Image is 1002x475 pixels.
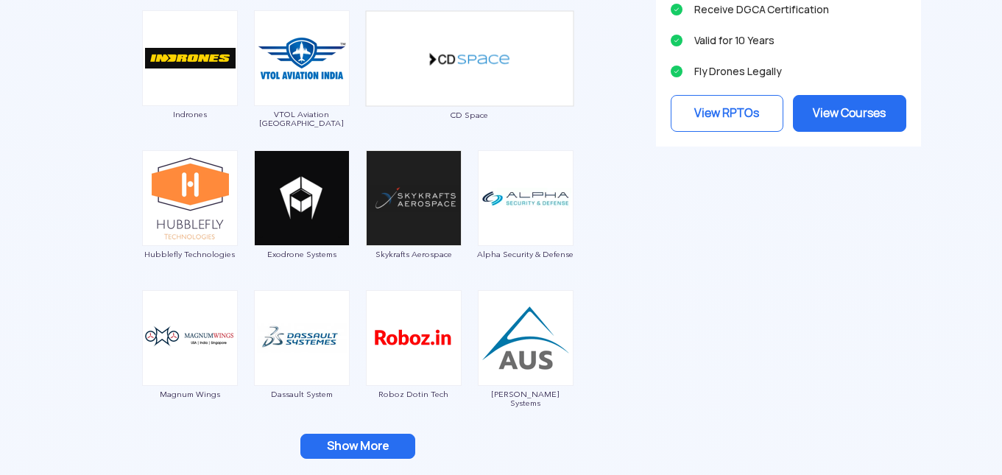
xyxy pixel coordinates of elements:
[254,10,350,106] img: ic_vtolaviation.png
[141,191,239,258] a: Hubblefly Technologies
[253,110,350,127] span: VTOL Aviation [GEOGRAPHIC_DATA]
[365,390,462,398] span: Roboz Dotin Tech
[254,150,350,246] img: img_exodrone.png
[142,290,238,386] img: ic_magnumwings.png
[365,10,574,107] img: ic_cdspace_double.png
[253,51,350,127] a: VTOL Aviation [GEOGRAPHIC_DATA]
[671,61,906,82] li: Fly Drones Legally
[478,150,574,246] img: ic_alphasecurity.png
[142,10,238,106] img: ic_indrones.png
[477,331,574,407] a: [PERSON_NAME] Systems
[141,110,239,119] span: Indrones
[671,95,784,132] a: View RPTOs
[254,290,350,386] img: ic_dassaultsystems.png
[365,250,462,258] span: Skykrafts Aerospace
[253,250,350,258] span: Exodrone Systems
[141,51,239,119] a: Indrones
[365,110,574,119] span: CD Space
[253,191,350,258] a: Exodrone Systems
[477,191,574,258] a: Alpha Security & Defense
[477,250,574,258] span: Alpha Security & Defense
[366,150,462,246] img: ic_skykrafts.png
[365,331,462,398] a: Roboz Dotin Tech
[141,390,239,398] span: Magnum Wings
[477,390,574,407] span: [PERSON_NAME] Systems
[366,290,462,386] img: img_roboz.png
[253,331,350,398] a: Dassault System
[141,250,239,258] span: Hubblefly Technologies
[141,331,239,398] a: Magnum Wings
[478,290,574,386] img: ic_aarav.png
[142,150,238,246] img: ic_hubblefly.png
[253,390,350,398] span: Dassault System
[300,434,415,459] button: Show More
[365,51,574,119] a: CD Space
[365,191,462,258] a: Skykrafts Aerospace
[671,30,906,51] li: Valid for 10 Years
[793,95,906,132] a: View Courses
